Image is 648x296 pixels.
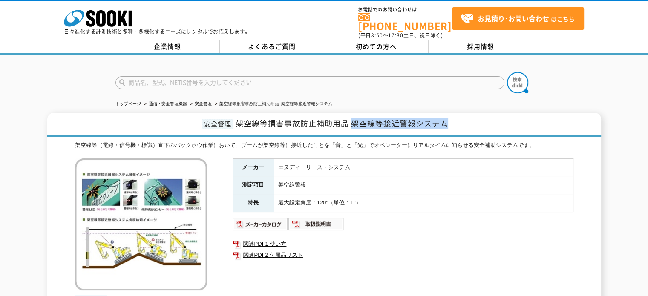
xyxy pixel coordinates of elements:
a: お見積り･お問い合わせはこちら [452,7,584,30]
li: 架空線等損害事故防止補助用品 架空線等接近警報システム [213,100,333,109]
span: 8:50 [371,32,383,39]
a: よくあるご質問 [220,40,324,53]
img: 取扱説明書 [288,217,344,231]
td: 架空線警報 [274,176,573,194]
a: 取扱説明書 [288,223,344,229]
strong: お見積り･お問い合わせ [478,13,549,23]
td: 最大設定角度：120°（単位：1°） [274,194,573,212]
img: メーカーカタログ [233,217,288,231]
a: 企業情報 [115,40,220,53]
th: 特長 [233,194,274,212]
div: 架空線等（電線・信号機・標識）直下のバックホウ作業において、ブームが架空線等に接近したことを「音」と「光」でオペレーターにリアルタイムに知らせる安全補助システムです。 [75,141,573,150]
input: 商品名、型式、NETIS番号を入力してください [115,76,504,89]
span: 17:30 [388,32,403,39]
span: (平日 ～ 土日、祝日除く) [358,32,443,39]
span: 架空線等損害事故防止補助用品 架空線等接近警報システム [236,118,448,129]
th: 測定項目 [233,176,274,194]
a: 関連PDF1 使い方 [233,239,573,250]
a: 通信・安全管理機器 [149,101,187,106]
a: [PHONE_NUMBER] [358,13,452,31]
a: メーカーカタログ [233,223,288,229]
img: 架空線等損害事故防止補助用品 架空線等接近警報システム [75,158,207,290]
a: 関連PDF2 付属品リスト [233,250,573,261]
span: はこちら [461,12,575,25]
th: メーカー [233,158,274,176]
a: 初めての方へ [324,40,429,53]
span: 初めての方へ [356,42,397,51]
p: 日々進化する計測技術と多種・多様化するニーズにレンタルでお応えします。 [64,29,251,34]
img: btn_search.png [507,72,528,93]
span: 安全管理 [202,119,233,129]
a: 採用情報 [429,40,533,53]
a: トップページ [115,101,141,106]
span: お電話でのお問い合わせは [358,7,452,12]
td: エヌディーリース・システム [274,158,573,176]
a: 安全管理 [195,101,212,106]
